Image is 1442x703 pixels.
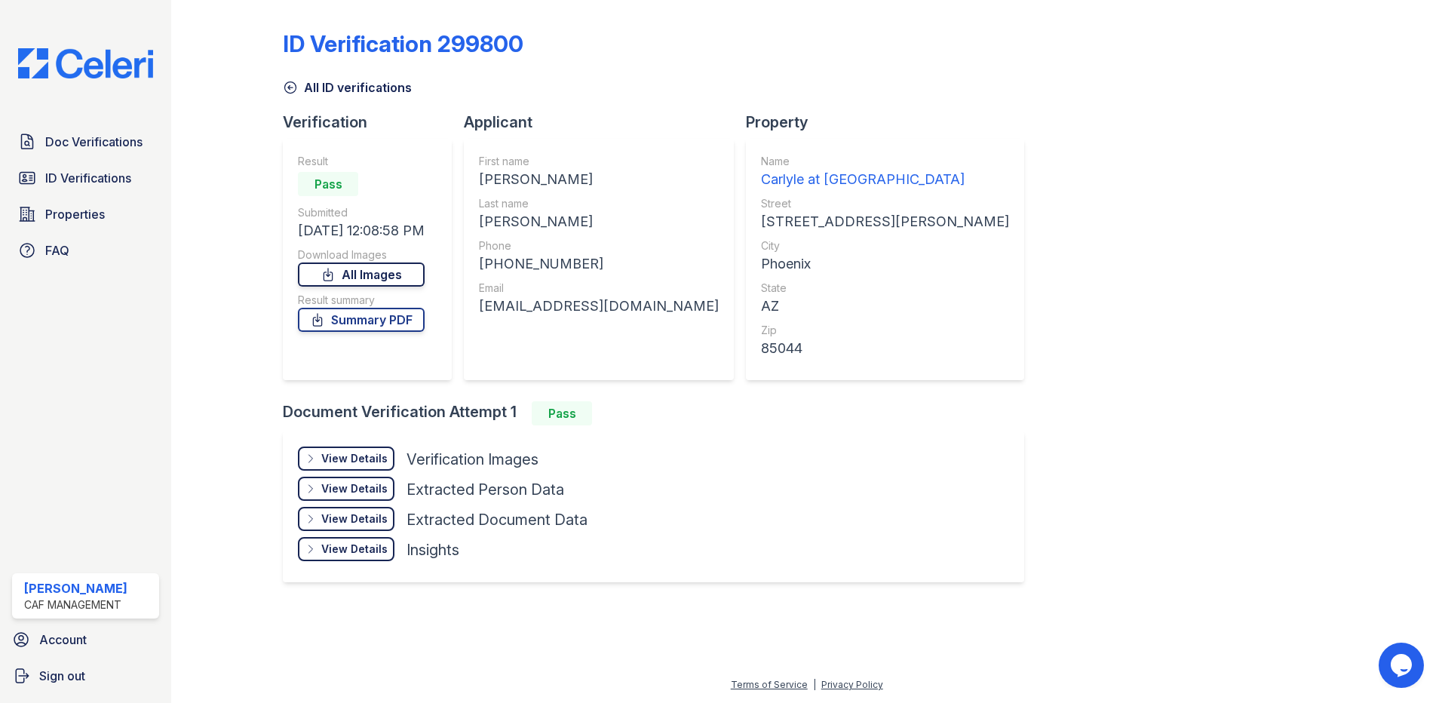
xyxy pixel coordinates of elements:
[731,679,808,690] a: Terms of Service
[6,48,165,78] img: CE_Logo_Blue-a8612792a0a2168367f1c8372b55b34899dd931a85d93a1a3d3e32e68fde9ad4.png
[761,169,1009,190] div: Carlyle at [GEOGRAPHIC_DATA]
[761,196,1009,211] div: Street
[298,247,425,262] div: Download Images
[298,262,425,287] a: All Images
[407,509,588,530] div: Extracted Document Data
[283,401,1036,425] div: Document Verification Attempt 1
[1379,643,1427,688] iframe: chat widget
[321,511,388,526] div: View Details
[321,542,388,557] div: View Details
[761,323,1009,338] div: Zip
[6,625,165,655] a: Account
[298,308,425,332] a: Summary PDF
[24,579,127,597] div: [PERSON_NAME]
[761,296,1009,317] div: AZ
[407,479,564,500] div: Extracted Person Data
[532,401,592,425] div: Pass
[761,238,1009,253] div: City
[12,199,159,229] a: Properties
[479,196,719,211] div: Last name
[298,172,358,196] div: Pass
[45,241,69,259] span: FAQ
[464,112,746,133] div: Applicant
[298,293,425,308] div: Result summary
[821,679,883,690] a: Privacy Policy
[761,253,1009,275] div: Phoenix
[24,597,127,612] div: CAF Management
[479,169,719,190] div: [PERSON_NAME]
[298,205,425,220] div: Submitted
[12,235,159,266] a: FAQ
[283,112,464,133] div: Verification
[298,154,425,169] div: Result
[761,338,1009,359] div: 85044
[12,163,159,193] a: ID Verifications
[298,220,425,241] div: [DATE] 12:08:58 PM
[321,451,388,466] div: View Details
[761,211,1009,232] div: [STREET_ADDRESS][PERSON_NAME]
[746,112,1036,133] div: Property
[761,154,1009,190] a: Name Carlyle at [GEOGRAPHIC_DATA]
[761,281,1009,296] div: State
[479,296,719,317] div: [EMAIL_ADDRESS][DOMAIN_NAME]
[6,661,165,691] a: Sign out
[39,631,87,649] span: Account
[479,238,719,253] div: Phone
[12,127,159,157] a: Doc Verifications
[479,253,719,275] div: [PHONE_NUMBER]
[283,30,523,57] div: ID Verification 299800
[321,481,388,496] div: View Details
[45,133,143,151] span: Doc Verifications
[45,169,131,187] span: ID Verifications
[39,667,85,685] span: Sign out
[283,78,412,97] a: All ID verifications
[479,281,719,296] div: Email
[407,449,538,470] div: Verification Images
[813,679,816,690] div: |
[407,539,459,560] div: Insights
[479,211,719,232] div: [PERSON_NAME]
[479,154,719,169] div: First name
[45,205,105,223] span: Properties
[761,154,1009,169] div: Name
